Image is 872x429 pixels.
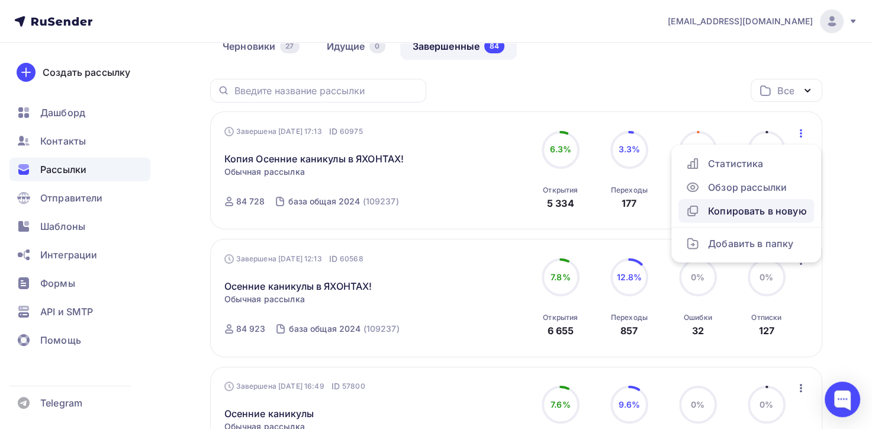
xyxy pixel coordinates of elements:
div: Переходы [611,313,648,322]
span: Обычная рассылка [224,293,305,305]
div: Ошибки [684,313,712,322]
span: 0% [760,272,773,282]
a: база общая 2024 (109237) [287,192,400,211]
div: Все [777,84,794,98]
span: Отправители [40,191,103,205]
div: Статистика [686,156,807,171]
div: Открытия [543,313,578,322]
span: Обычная рассылка [224,166,305,178]
span: ID [332,380,340,392]
div: 6 655 [547,324,574,338]
a: Осенние каникулы в ЯХОНТАХ! [224,279,372,293]
span: 0% [691,399,704,409]
span: 6.3% [549,144,571,154]
span: Формы [40,276,75,290]
div: Завершена [DATE] 16:49 [224,380,365,392]
a: [EMAIL_ADDRESS][DOMAIN_NAME] [668,9,858,33]
div: Открытия [543,185,578,195]
div: база общая 2024 [289,323,361,335]
div: Завершена [DATE] 17:13 [224,126,363,137]
span: 3.3% [618,144,640,154]
div: 127 [759,324,774,338]
input: Введите название рассылки [234,84,419,97]
a: Черновики27 [210,33,312,60]
a: Дашборд [9,101,150,124]
a: Формы [9,271,150,295]
span: ID [329,126,337,137]
div: 84 728 [236,196,265,207]
span: 9.6% [618,399,640,409]
a: Шаблоны [9,214,150,238]
div: 5 334 [547,196,574,210]
div: (109237) [362,196,398,207]
div: Создать рассылку [43,65,130,79]
div: 857 [620,324,638,338]
span: [EMAIL_ADDRESS][DOMAIN_NAME] [668,15,813,27]
span: 0% [691,272,704,282]
div: (109237) [363,323,399,335]
button: Все [751,79,822,102]
span: 57800 [342,380,365,392]
span: 7.8% [551,272,571,282]
a: Контакты [9,129,150,153]
div: Обзор рассылки [686,180,807,194]
span: Telegram [40,396,82,410]
a: Идущие0 [314,33,398,60]
span: 12.8% [616,272,642,282]
span: 60975 [340,126,363,137]
a: Завершенные84 [400,33,517,60]
span: ID [329,253,337,265]
a: Осенние каникулы [224,406,314,421]
a: Рассылки [9,158,150,181]
span: Контакты [40,134,86,148]
a: Отправители [9,186,150,210]
div: 177 [622,196,636,210]
a: база общая 2024 (109237) [288,319,400,338]
span: Интеграции [40,248,97,262]
span: 60568 [340,253,363,265]
span: Шаблоны [40,219,85,233]
div: Переходы [611,185,648,195]
div: 84 923 [236,323,266,335]
div: 0 [369,39,385,53]
div: Копировать в новую [686,204,807,218]
div: 84 [484,39,504,53]
a: Копия Осенние каникулы в ЯХОНТАХ! [224,152,404,166]
span: 7.6% [551,399,571,409]
span: Рассылки [40,162,86,177]
div: Добавить в папку [686,236,807,251]
div: Отписки [751,313,781,322]
div: база общая 2024 [288,196,360,207]
span: 0% [760,399,773,409]
span: API и SMTP [40,305,93,319]
div: 27 [280,39,299,53]
span: Дашборд [40,105,85,120]
div: Завершена [DATE] 12:13 [224,253,363,265]
div: 32 [692,324,704,338]
span: Помощь [40,333,81,347]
